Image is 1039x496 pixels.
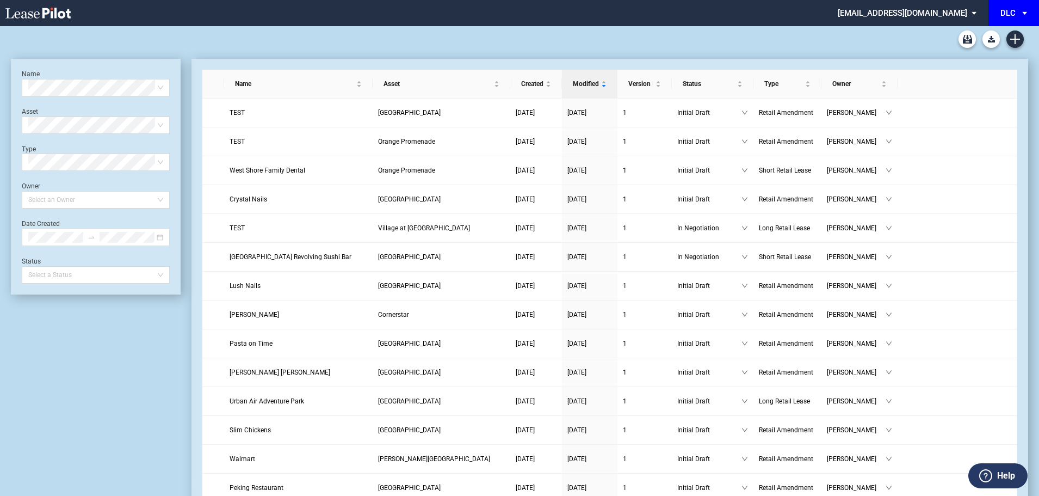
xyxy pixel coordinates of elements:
span: 1 [623,426,627,434]
span: Shinjuku Station Revolving Sushi Bar [230,253,351,261]
a: Orange Promenade [378,136,505,147]
span: down [886,456,892,462]
label: Asset [22,108,38,115]
span: Ashley Boutique [230,311,279,319]
span: Short Retail Lease [759,253,811,261]
span: down [886,427,892,433]
span: Levittown Shopping Center [378,340,441,347]
th: Version [617,70,672,99]
label: Status [22,258,41,265]
md-menu: Download Blank Form List [979,30,1003,48]
a: [DATE] [567,136,612,147]
span: Orange Promenade [378,167,435,174]
a: [DATE] [516,367,556,378]
th: Asset [373,70,510,99]
a: [DATE] [567,280,612,291]
span: Peking Restaurant [230,484,283,492]
a: Cornerstar [378,309,505,320]
span: [DATE] [567,167,586,174]
span: [PERSON_NAME] [827,338,886,349]
a: 1 [623,194,666,205]
span: 1 [623,224,627,232]
span: Initial Draft [677,194,741,205]
span: to [88,234,95,241]
span: Modified [573,78,599,89]
a: [DATE] [516,454,556,464]
a: Retail Amendment [759,367,816,378]
span: Initial Draft [677,309,741,320]
a: West Shore Family Dental [230,165,367,176]
a: [GEOGRAPHIC_DATA] Revolving Sushi Bar [230,252,367,262]
a: [GEOGRAPHIC_DATA] [378,252,505,262]
div: DLC [1000,8,1016,18]
span: down [741,109,748,116]
span: down [741,340,748,347]
span: [PERSON_NAME] [827,107,886,118]
span: 1 [623,455,627,463]
span: Tower Shopping Center [378,195,441,203]
span: TEST [230,224,245,232]
label: Type [22,145,36,153]
span: 1 [623,109,627,117]
span: down [886,340,892,347]
a: Retail Amendment [759,338,816,349]
span: down [886,485,892,491]
a: 1 [623,107,666,118]
a: [DATE] [516,252,556,262]
a: Urban Air Adventure Park [230,396,367,407]
a: [GEOGRAPHIC_DATA] [378,194,505,205]
span: Status [683,78,735,89]
span: [DATE] [516,195,535,203]
span: Initial Draft [677,280,741,291]
a: Retail Amendment [759,425,816,436]
span: Retail Amendment [759,455,813,463]
a: 1 [623,280,666,291]
a: Crystal Nails [230,194,367,205]
span: Type [764,78,803,89]
a: [GEOGRAPHIC_DATA] [378,396,505,407]
a: 1 [623,425,666,436]
span: Crystal Nails [230,195,267,203]
span: Retail Amendment [759,426,813,434]
span: Initial Draft [677,454,741,464]
a: [GEOGRAPHIC_DATA] [378,482,505,493]
span: Version [628,78,653,89]
span: Imperial Plaza [378,397,441,405]
span: TEST [230,138,245,145]
span: [DATE] [567,340,586,347]
label: Date Created [22,220,60,228]
a: [DATE] [567,223,612,234]
span: [DATE] [516,311,535,319]
a: Retail Amendment [759,136,816,147]
a: 1 [623,482,666,493]
span: [PERSON_NAME] [827,280,886,291]
label: Name [22,70,40,78]
span: Retail Amendment [759,109,813,117]
a: Peking Restaurant [230,482,367,493]
a: [DATE] [567,194,612,205]
a: [DATE] [567,165,612,176]
th: Owner [821,70,898,99]
span: Spring Creek Centre [378,426,441,434]
span: down [741,369,748,376]
span: [DATE] [516,369,535,376]
a: [DATE] [567,252,612,262]
span: In Negotiation [677,252,741,262]
span: [DATE] [516,109,535,117]
a: Retail Amendment [759,454,816,464]
a: [DATE] [516,136,556,147]
a: 1 [623,252,666,262]
a: [GEOGRAPHIC_DATA] [378,367,505,378]
span: down [741,138,748,145]
span: Prospect Plaza [378,253,441,261]
span: Danada Square West [378,369,441,376]
span: Retail Amendment [759,138,813,145]
a: [DATE] [567,338,612,349]
span: [DATE] [567,138,586,145]
span: Initial Draft [677,107,741,118]
span: [DATE] [516,426,535,434]
span: Silas Creek Crossing [378,484,441,492]
span: Initial Draft [677,367,741,378]
a: [GEOGRAPHIC_DATA] [378,280,505,291]
span: Initial Draft [677,136,741,147]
